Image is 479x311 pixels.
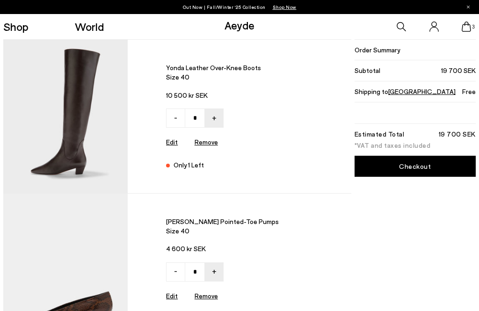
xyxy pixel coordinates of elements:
[166,108,185,128] a: -
[355,39,476,60] li: Order Summary
[174,265,177,276] span: -
[225,18,254,32] a: Aeyde
[212,112,217,123] span: +
[174,160,204,170] div: Only 1 Left
[166,138,178,146] a: Edit
[166,292,178,300] a: Edit
[471,24,476,29] span: 3
[174,112,177,123] span: -
[166,262,185,282] a: -
[204,262,224,282] a: +
[212,265,217,276] span: +
[273,4,297,10] span: Navigate to /collections/new-in
[75,21,104,32] a: World
[388,87,456,95] span: [GEOGRAPHIC_DATA]
[166,63,302,72] span: Yonda leather over-knee boots
[462,22,471,32] a: 3
[195,138,218,146] u: Remove
[355,156,476,177] a: Checkout
[3,21,29,32] a: Shop
[355,142,476,149] div: *VAT and taxes included
[195,292,218,300] u: Remove
[3,40,128,193] img: AEYDE_YONDACALFLEATHERMOKA_1_580x.jpg
[166,244,302,253] span: 4 600 kr SEK
[439,131,476,137] div: 19 700 SEK
[166,91,302,100] span: 10 500 kr SEK
[166,72,302,82] span: Size 40
[462,87,476,96] span: Free
[166,226,302,236] span: Size 40
[441,66,476,75] span: 19 700 SEK
[355,60,476,81] li: Subtotal
[183,2,297,12] p: Out Now | Fall/Winter ‘25 Collection
[355,87,456,96] span: Shipping to
[204,108,224,128] a: +
[166,217,302,226] span: [PERSON_NAME] pointed-toe pumps
[355,131,405,137] div: Estimated Total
